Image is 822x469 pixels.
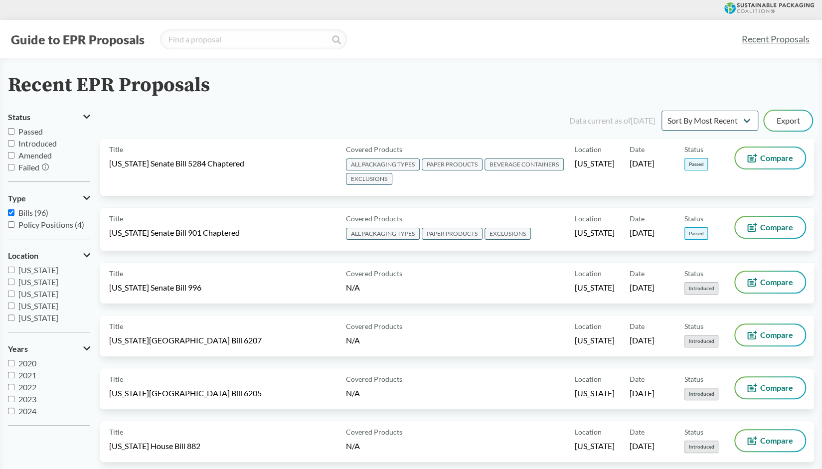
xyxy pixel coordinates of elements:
span: EXCLUSIONS [485,228,531,240]
span: Status [684,268,703,279]
span: [US_STATE][GEOGRAPHIC_DATA] Bill 6207 [109,335,262,346]
span: Status [684,374,703,384]
button: Guide to EPR Proposals [8,31,148,47]
input: 2021 [8,372,14,378]
span: [DATE] [630,388,655,399]
span: Introduced [684,335,718,347]
span: Passed [18,127,43,136]
button: Compare [735,148,805,168]
span: Title [109,374,123,384]
input: [US_STATE] [8,279,14,285]
input: Bills (96) [8,209,14,216]
span: Title [109,321,123,331]
span: Date [630,374,645,384]
span: Title [109,144,123,155]
input: 2024 [8,408,14,414]
span: Introduced [684,282,718,295]
div: Data current as of [DATE] [569,115,656,127]
span: [US_STATE] Senate Bill 5284 Chaptered [109,158,244,169]
span: N/A [346,388,360,398]
span: Compare [760,384,793,392]
span: Introduced [18,139,57,148]
span: Covered Products [346,213,402,224]
span: Passed [684,158,708,170]
h2: Recent EPR Proposals [8,74,210,97]
span: Date [630,268,645,279]
span: [US_STATE] [575,335,615,346]
input: 2020 [8,360,14,366]
input: [US_STATE] [8,303,14,309]
span: Years [8,344,28,353]
span: Date [630,213,645,224]
span: Failed [18,162,39,172]
span: PAPER PRODUCTS [422,228,483,240]
span: Type [8,194,26,203]
input: Introduced [8,140,14,147]
button: Location [8,247,90,264]
span: Policy Positions (4) [18,220,84,229]
button: Type [8,190,90,207]
input: 2023 [8,396,14,402]
span: Status [684,213,703,224]
span: [US_STATE] [575,227,615,238]
input: Failed [8,164,14,170]
span: Covered Products [346,374,402,384]
span: [US_STATE] [575,388,615,399]
span: Compare [760,154,793,162]
span: Covered Products [346,268,402,279]
span: [US_STATE] [18,277,58,287]
span: [US_STATE] House Bill 882 [109,441,200,452]
span: [US_STATE] [18,313,58,322]
span: Date [630,321,645,331]
span: Location [8,251,38,260]
span: Status [684,321,703,331]
span: [DATE] [630,335,655,346]
button: Compare [735,430,805,451]
span: 2023 [18,394,36,404]
span: ALL PACKAGING TYPES [346,228,420,240]
button: Status [8,109,90,126]
span: [DATE] [630,227,655,238]
button: Export [764,111,812,131]
span: [DATE] [630,282,655,293]
span: Covered Products [346,427,402,437]
span: [US_STATE] [575,282,615,293]
span: 2020 [18,358,36,368]
button: Years [8,340,90,357]
input: Policy Positions (4) [8,221,14,228]
span: Covered Products [346,321,402,331]
span: Title [109,213,123,224]
span: Location [575,321,602,331]
span: [DATE] [630,158,655,169]
span: ALL PACKAGING TYPES [346,158,420,170]
button: Compare [735,377,805,398]
input: 2022 [8,384,14,390]
span: Compare [760,223,793,231]
button: Compare [735,217,805,238]
input: [US_STATE] [8,291,14,297]
span: Date [630,427,645,437]
span: [US_STATE] [18,301,58,311]
span: Status [684,144,703,155]
span: [US_STATE] Senate Bill 901 Chaptered [109,227,240,238]
span: N/A [346,283,360,292]
span: Covered Products [346,144,402,155]
span: [US_STATE] Senate Bill 996 [109,282,201,293]
input: Amended [8,152,14,158]
span: N/A [346,441,360,451]
span: Compare [760,278,793,286]
span: [US_STATE] [18,265,58,275]
span: Introduced [684,388,718,400]
span: Title [109,427,123,437]
span: 2022 [18,382,36,392]
span: 2021 [18,370,36,380]
span: Location [575,268,602,279]
input: [US_STATE] [8,314,14,321]
span: Location [575,213,602,224]
span: BEVERAGE CONTAINERS [485,158,564,170]
span: Date [630,144,645,155]
span: Bills (96) [18,208,48,217]
span: [DATE] [630,441,655,452]
span: [US_STATE] [18,289,58,299]
span: Title [109,268,123,279]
